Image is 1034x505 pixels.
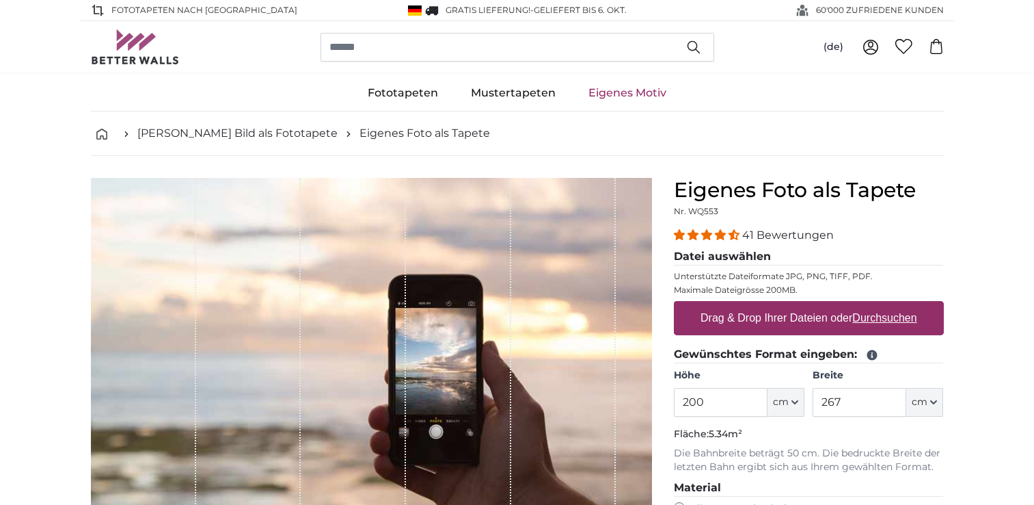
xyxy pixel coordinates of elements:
a: Eigenes Motiv [572,75,683,111]
button: cm [767,388,804,417]
nav: breadcrumbs [91,112,944,156]
p: Fläche: [674,428,944,441]
p: Unterstützte Dateiformate JPG, PNG, TIFF, PDF. [674,271,944,282]
span: 5.34m² [709,428,742,440]
img: Betterwalls [91,29,180,64]
a: Eigenes Foto als Tapete [359,125,490,142]
span: 41 Bewertungen [742,229,834,242]
span: 60'000 ZUFRIEDENE KUNDEN [816,4,944,16]
a: [PERSON_NAME] Bild als Fototapete [137,125,338,142]
span: cm [773,396,789,409]
button: cm [906,388,943,417]
button: (de) [813,35,854,60]
u: Durchsuchen [852,312,916,324]
p: Die Bahnbreite beträgt 50 cm. Die bedruckte Breite der letzten Bahn ergibt sich aus Ihrem gewählt... [674,447,944,474]
a: Mustertapeten [454,75,572,111]
img: Deutschland [408,5,422,16]
p: Maximale Dateigrösse 200MB. [674,285,944,296]
legend: Material [674,480,944,497]
label: Breite [813,369,943,383]
span: cm [912,396,927,409]
span: GRATIS Lieferung! [446,5,530,15]
legend: Datei auswählen [674,248,944,266]
h1: Eigenes Foto als Tapete [674,178,944,203]
span: 4.39 stars [674,229,742,242]
legend: Gewünschtes Format eingeben: [674,346,944,363]
span: Nr. WQ553 [674,206,718,216]
span: - [530,5,627,15]
a: Fototapeten [351,75,454,111]
label: Höhe [674,369,804,383]
label: Drag & Drop Ihrer Dateien oder [695,305,923,332]
span: Fototapeten nach [GEOGRAPHIC_DATA] [111,4,297,16]
span: Geliefert bis 6. Okt. [534,5,627,15]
